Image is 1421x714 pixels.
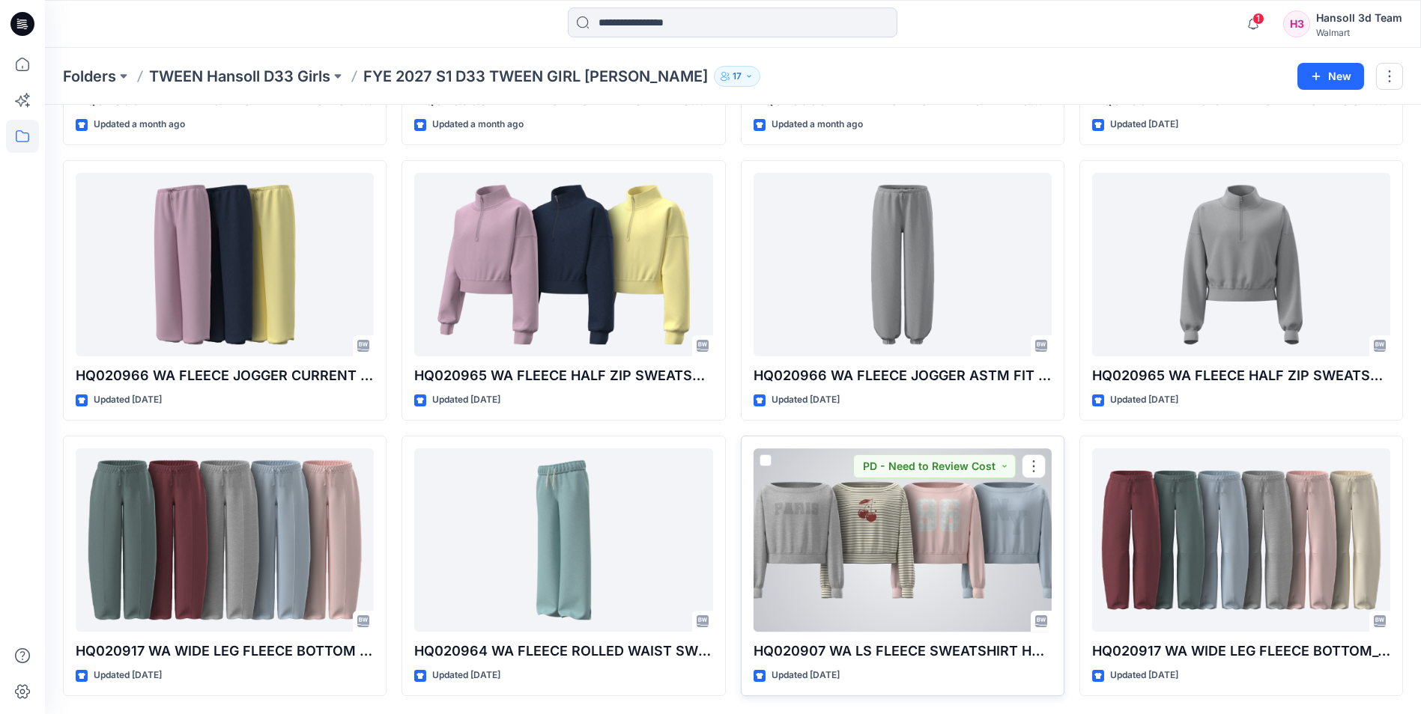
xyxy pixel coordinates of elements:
[754,173,1052,356] a: HQ020966 WA FLEECE JOGGER ASTM FIT L(10/12)
[432,668,500,683] p: Updated [DATE]
[733,68,742,85] p: 17
[772,668,840,683] p: Updated [DATE]
[76,365,374,386] p: HQ020966 WA FLEECE JOGGER CURRENT FIT M
[714,66,760,87] button: 17
[432,392,500,408] p: Updated [DATE]
[94,392,162,408] p: Updated [DATE]
[63,66,116,87] a: Folders
[149,66,330,87] a: TWEEN Hansoll D33 Girls
[1316,27,1402,38] div: Walmart
[76,448,374,632] a: HQ020917 WA WIDE LEG FLEECE BOTTOM ASTM FIT L(10/12)
[1283,10,1310,37] div: H3
[363,66,708,87] p: FYE 2027 S1 D33 TWEEN GIRL [PERSON_NAME]
[1092,448,1390,632] a: HQ020917 WA WIDE LEG FLEECE BOTTOM_OPT ASTM FIT L(10/12)
[414,641,712,662] p: HQ020964 WA FLEECE ROLLED WAIST SWEATPANT CURRENT FIT M(7/8)
[94,668,162,683] p: Updated [DATE]
[1297,63,1364,90] button: New
[432,117,524,132] p: Updated a month ago
[1092,641,1390,662] p: HQ020917 WA WIDE LEG FLEECE BOTTOM_OPT ASTM FIT L(10/12)
[1252,13,1264,25] span: 1
[1110,668,1178,683] p: Updated [DATE]
[1092,365,1390,386] p: HQ020965 WA FLEECE HALF ZIP SWEATSHIRT ASTM FIT L(10/12)
[414,173,712,356] a: HQ020965 WA FLEECE HALF ZIP SWEATSHIRT CURRENT FIT M
[94,117,185,132] p: Updated a month ago
[1316,9,1402,27] div: Hansoll 3d Team
[414,365,712,386] p: HQ020965 WA FLEECE HALF ZIP SWEATSHIRT CURRENT FIT M
[1110,392,1178,408] p: Updated [DATE]
[754,641,1052,662] p: HQ020907 WA LS FLEECE SWEATSHIRT HQ020907 ASTM FIT L(10/12)
[76,173,374,356] a: HQ020966 WA FLEECE JOGGER CURRENT FIT M
[1092,173,1390,356] a: HQ020965 WA FLEECE HALF ZIP SWEATSHIRT ASTM FIT L(10/12)
[772,392,840,408] p: Updated [DATE]
[76,641,374,662] p: HQ020917 WA WIDE LEG FLEECE BOTTOM ASTM FIT L(10/12)
[1110,117,1178,132] p: Updated [DATE]
[772,117,863,132] p: Updated a month ago
[754,448,1052,632] a: HQ020907 WA LS FLEECE SWEATSHIRT HQ020907 ASTM FIT L(10/12)
[414,448,712,632] a: HQ020964 WA FLEECE ROLLED WAIST SWEATPANT CURRENT FIT M(7/8)
[754,365,1052,386] p: HQ020966 WA FLEECE JOGGER ASTM FIT L(10/12)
